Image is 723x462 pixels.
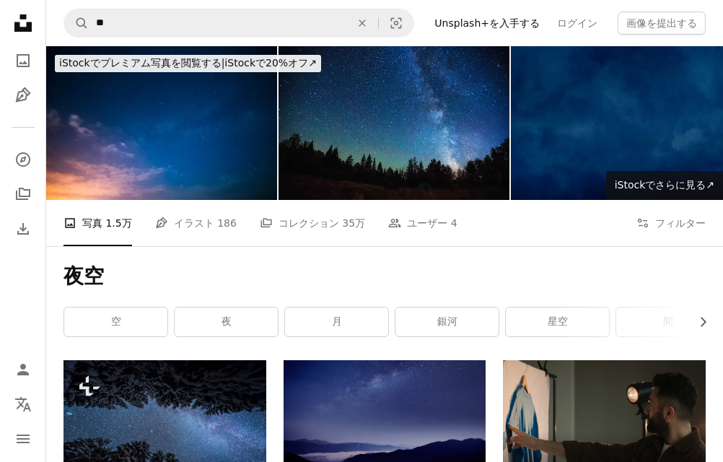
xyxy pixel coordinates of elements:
span: iStockでさらに見る ↗ [615,179,714,191]
form: サイト内でビジュアルを探す [63,9,414,38]
span: iStockで20%オフ ↗ [59,57,317,69]
button: ビジュアル検索 [379,9,413,37]
a: 星空 [506,308,609,336]
a: 空 [64,308,167,336]
button: 画像を提出する [618,12,706,35]
a: イラスト [9,81,38,110]
button: 全てクリア [346,9,378,37]
a: ログイン [548,12,606,35]
span: 186 [217,215,237,231]
span: 35万 [342,215,365,231]
a: ユーザー 4 [388,200,457,246]
a: 間 [616,308,719,336]
a: 夜空は星や木々でいっぱいです [63,421,266,434]
a: 銀河 [395,308,499,336]
a: ダウンロード履歴 [9,214,38,243]
img: 銀河の天の川 [46,46,277,200]
span: 4 [451,215,457,231]
button: リストを右にスクロールする [690,308,706,336]
a: イラスト 186 [155,200,237,246]
span: iStockでプレミアム写真を閲覧する | [59,57,224,69]
button: フィルター [636,200,706,246]
a: ログイン / 登録する [9,355,38,384]
a: 夜 [175,308,278,336]
button: 言語 [9,390,38,419]
a: コレクション [9,180,38,209]
a: Unsplash+を入手する [426,12,548,35]
a: iStockでさらに見る↗ [606,171,723,200]
a: 写真 [9,46,38,75]
a: 探す [9,145,38,174]
a: コレクション 35万 [260,200,365,246]
a: 月 [285,308,388,336]
h1: 夜空 [63,263,706,289]
button: メニュー [9,424,38,453]
a: 山の風景写真 [284,411,486,424]
button: Unsplashで検索する [64,9,89,37]
img: 深いスカイ astrophoto [279,46,509,200]
a: iStockでプレミアム写真を閲覧する|iStockで20%オフ↗ [46,46,330,81]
